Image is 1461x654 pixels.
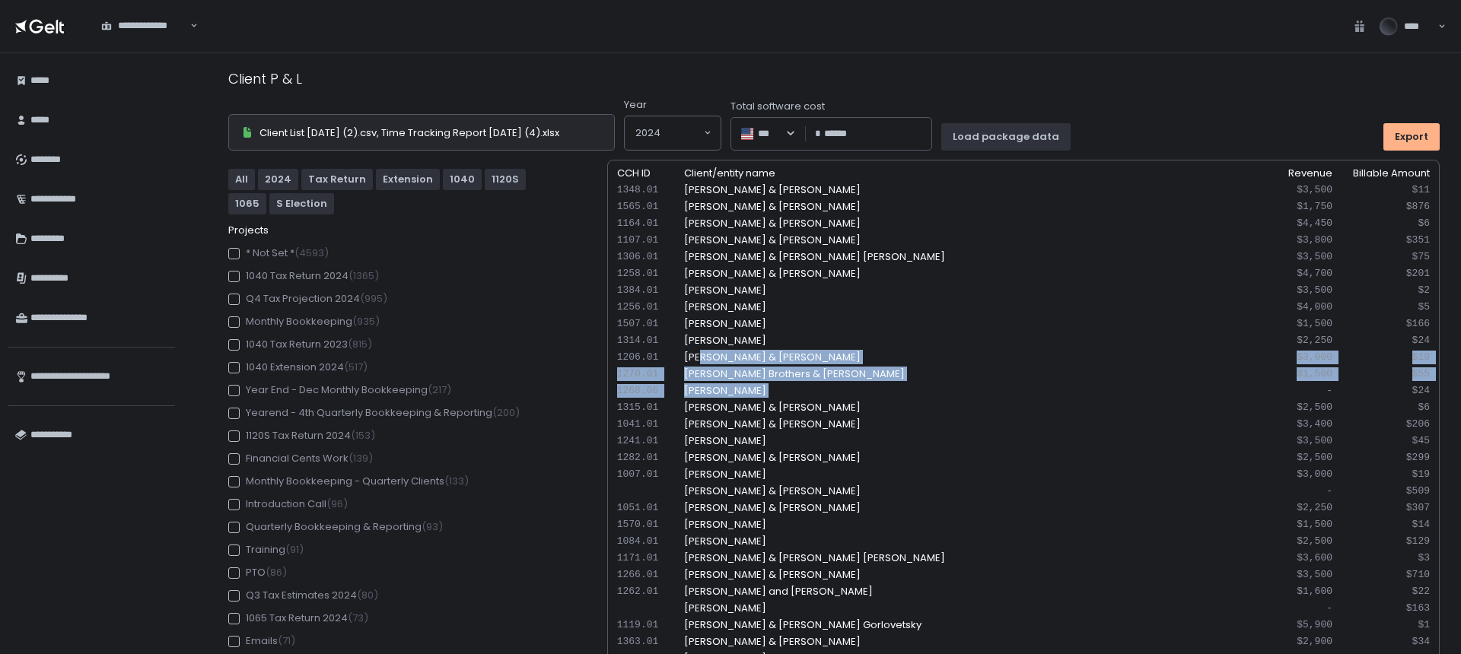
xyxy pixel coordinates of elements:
[235,173,248,186] div: All
[617,200,678,214] div: 1565.01
[1241,384,1332,398] div: -
[617,468,678,481] div: 1007.01
[684,484,1235,498] div: [PERSON_NAME] & [PERSON_NAME]
[450,173,475,186] div: 1040
[228,68,1440,89] h1: Client P & L
[1241,568,1332,582] div: $3,500
[276,197,327,211] div: S Election
[684,384,1235,398] div: [PERSON_NAME]
[1338,501,1430,515] div: $307
[1338,267,1430,281] div: $201
[617,585,678,598] div: 1262.01
[684,451,1235,465] div: [PERSON_NAME] & [PERSON_NAME]
[301,169,373,190] button: Tax Return
[617,501,678,515] div: 1051.01
[778,126,784,141] input: Search for option
[1338,367,1430,381] div: $55
[1241,300,1332,314] div: $4,000
[617,183,678,197] div: 1348.01
[1338,300,1430,314] div: $5
[1338,401,1430,414] div: $6
[953,130,1059,144] div: Load package data
[1338,618,1430,632] div: $1
[1241,233,1332,247] div: $3,800
[1338,217,1430,230] div: $6
[492,173,519,186] div: 1120S
[443,169,482,190] button: 1040
[1241,535,1332,548] div: $2,500
[1338,468,1430,481] div: $19
[1338,434,1430,448] div: $45
[684,233,1235,247] div: [PERSON_NAME] & [PERSON_NAME]
[617,167,678,180] div: CCH ID
[1338,568,1430,582] div: $710
[91,10,198,42] div: Search for option
[617,351,678,364] div: 1206.01
[740,126,796,141] div: Search for option
[684,602,1235,615] div: [PERSON_NAME]
[684,267,1235,281] div: [PERSON_NAME] & [PERSON_NAME]
[1241,417,1332,431] div: $3,400
[684,618,1235,632] div: [PERSON_NAME] & [PERSON_NAME] Gorlovetsky
[625,116,721,150] div: Search for option
[684,434,1235,448] div: [PERSON_NAME]
[1241,167,1332,180] div: Revenue
[1338,484,1430,498] div: $509
[1395,130,1428,144] div: Export
[228,193,266,214] button: 1065
[1338,535,1430,548] div: $129
[1383,123,1440,151] button: Export
[684,551,1235,565] div: [PERSON_NAME] & [PERSON_NAME] [PERSON_NAME]
[684,501,1235,515] div: [PERSON_NAME] & [PERSON_NAME]
[1241,602,1332,615] div: -
[617,284,678,297] div: 1384.01
[684,367,1235,381] div: [PERSON_NAME] Brothers & [PERSON_NAME]
[228,224,562,237] div: Projects
[1241,451,1332,465] div: $2,500
[617,384,678,398] div: 1268.06
[684,351,1235,364] div: [PERSON_NAME] & [PERSON_NAME]
[1241,518,1332,532] div: $1,500
[624,98,647,112] span: Year
[1241,501,1332,515] div: $2,250
[1241,183,1332,197] div: $3,500
[617,334,678,348] div: 1314.01
[1241,367,1332,381] div: $1,500
[1338,384,1430,398] div: $24
[1241,351,1332,364] div: $3,000
[1338,183,1430,197] div: $11
[730,100,825,113] span: Total software cost
[1241,401,1332,414] div: $2,500
[684,568,1235,582] div: [PERSON_NAME] & [PERSON_NAME]
[617,535,678,548] div: 1084.01
[684,200,1235,214] div: [PERSON_NAME] & [PERSON_NAME]
[684,284,1235,297] div: [PERSON_NAME]
[684,635,1235,649] div: [PERSON_NAME] & [PERSON_NAME]
[684,468,1235,481] div: [PERSON_NAME]
[617,451,678,465] div: 1282.01
[1338,200,1430,214] div: $876
[1338,317,1430,331] div: $166
[1241,484,1332,498] div: -
[684,317,1235,331] div: [PERSON_NAME]
[485,169,526,190] button: 1120S
[684,401,1235,414] div: [PERSON_NAME] & [PERSON_NAME]
[617,217,678,230] div: 1164.01
[1338,518,1430,532] div: $14
[269,193,334,214] button: S Election
[1338,451,1430,465] div: $299
[1338,233,1430,247] div: $351
[1241,317,1332,331] div: $1,500
[684,585,1235,598] div: [PERSON_NAME] and [PERSON_NAME]
[1338,250,1430,264] div: $75
[635,125,660,141] span: 2024
[617,518,678,532] div: 1570.01
[1241,267,1332,281] div: $4,700
[259,128,559,138] div: Client List [DATE] (2).csv, Time Tracking Report [DATE] (4).xlsx
[684,417,1235,431] div: [PERSON_NAME] & [PERSON_NAME]
[1241,551,1332,565] div: $3,600
[1338,635,1430,649] div: $34
[684,250,1235,264] div: [PERSON_NAME] & [PERSON_NAME] [PERSON_NAME]
[617,551,678,565] div: 1171.01
[660,125,702,141] input: Search for option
